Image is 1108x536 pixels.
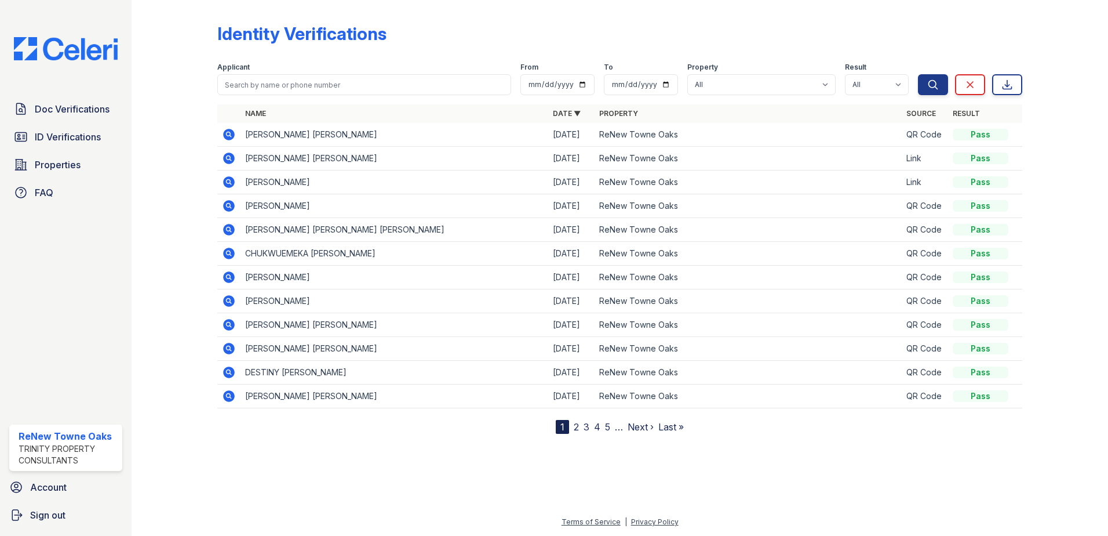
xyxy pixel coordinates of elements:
span: Properties [35,158,81,172]
td: [PERSON_NAME] [PERSON_NAME] [240,123,548,147]
span: Doc Verifications [35,102,110,116]
a: Next › [628,421,654,433]
a: 5 [605,421,610,433]
span: … [615,420,623,434]
td: ReNew Towne Oaks [595,194,902,218]
div: Pass [953,390,1008,402]
div: Pass [953,271,1008,283]
td: [DATE] [548,218,595,242]
div: Pass [953,224,1008,236]
a: Source [906,109,936,118]
a: Property [599,109,638,118]
div: Identity Verifications [217,23,387,44]
div: ReNew Towne Oaks [19,429,118,443]
td: ReNew Towne Oaks [595,337,902,361]
td: [PERSON_NAME] [PERSON_NAME] [240,385,548,408]
td: [DATE] [548,266,595,289]
div: Pass [953,153,1008,164]
a: 2 [574,421,579,433]
td: [DATE] [548,123,595,147]
a: 3 [584,421,589,433]
td: [PERSON_NAME] [240,171,548,194]
span: FAQ [35,186,53,200]
td: [DATE] [548,171,595,194]
a: Date ▼ [553,109,581,118]
td: QR Code [902,313,948,337]
td: QR Code [902,242,948,266]
td: QR Code [902,289,948,313]
td: [PERSON_NAME] [240,194,548,218]
td: DESTINY [PERSON_NAME] [240,361,548,385]
label: From [520,63,538,72]
td: ReNew Towne Oaks [595,242,902,266]
input: Search by name or phone number [217,74,511,95]
div: 1 [556,420,569,434]
a: Privacy Policy [631,517,679,526]
td: QR Code [902,385,948,408]
div: Trinity Property Consultants [19,443,118,466]
img: CE_Logo_Blue-a8612792a0a2168367f1c8372b55b34899dd931a85d93a1a3d3e32e68fde9ad4.png [5,37,127,60]
td: QR Code [902,218,948,242]
a: 4 [594,421,600,433]
a: Account [5,476,127,499]
td: ReNew Towne Oaks [595,147,902,171]
a: FAQ [9,181,122,204]
td: QR Code [902,337,948,361]
div: | [625,517,627,526]
label: To [604,63,613,72]
a: Properties [9,153,122,176]
a: ID Verifications [9,125,122,149]
label: Applicant [217,63,250,72]
td: [PERSON_NAME] [PERSON_NAME] [240,313,548,337]
div: Pass [953,129,1008,140]
td: CHUKWUEMEKA [PERSON_NAME] [240,242,548,266]
div: Pass [953,343,1008,354]
td: [PERSON_NAME] [PERSON_NAME] [PERSON_NAME] [240,218,548,242]
td: [DATE] [548,147,595,171]
td: ReNew Towne Oaks [595,218,902,242]
label: Result [845,63,866,72]
td: [DATE] [548,194,595,218]
label: Property [687,63,718,72]
div: Pass [953,319,1008,331]
td: ReNew Towne Oaks [595,313,902,337]
td: [PERSON_NAME] [PERSON_NAME] [240,147,548,171]
div: Pass [953,367,1008,378]
td: [PERSON_NAME] [240,289,548,313]
td: QR Code [902,194,948,218]
td: [DATE] [548,289,595,313]
td: ReNew Towne Oaks [595,123,902,147]
td: [PERSON_NAME] [PERSON_NAME] [240,337,548,361]
td: [PERSON_NAME] [240,266,548,289]
a: Name [245,109,266,118]
span: Sign out [30,508,65,522]
td: [DATE] [548,337,595,361]
td: Link [902,171,948,194]
span: ID Verifications [35,130,101,144]
div: Pass [953,176,1008,188]
td: QR Code [902,266,948,289]
td: QR Code [902,361,948,385]
td: ReNew Towne Oaks [595,289,902,313]
td: QR Code [902,123,948,147]
div: Pass [953,248,1008,259]
td: [DATE] [548,313,595,337]
div: Pass [953,295,1008,307]
a: Sign out [5,504,127,527]
td: ReNew Towne Oaks [595,385,902,408]
td: [DATE] [548,242,595,266]
div: Pass [953,200,1008,212]
td: [DATE] [548,385,595,408]
a: Result [953,109,980,118]
span: Account [30,480,67,494]
td: ReNew Towne Oaks [595,171,902,194]
a: Last » [658,421,684,433]
td: Link [902,147,948,171]
td: ReNew Towne Oaks [595,361,902,385]
a: Terms of Service [562,517,621,526]
td: ReNew Towne Oaks [595,266,902,289]
td: [DATE] [548,361,595,385]
a: Doc Verifications [9,97,122,121]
